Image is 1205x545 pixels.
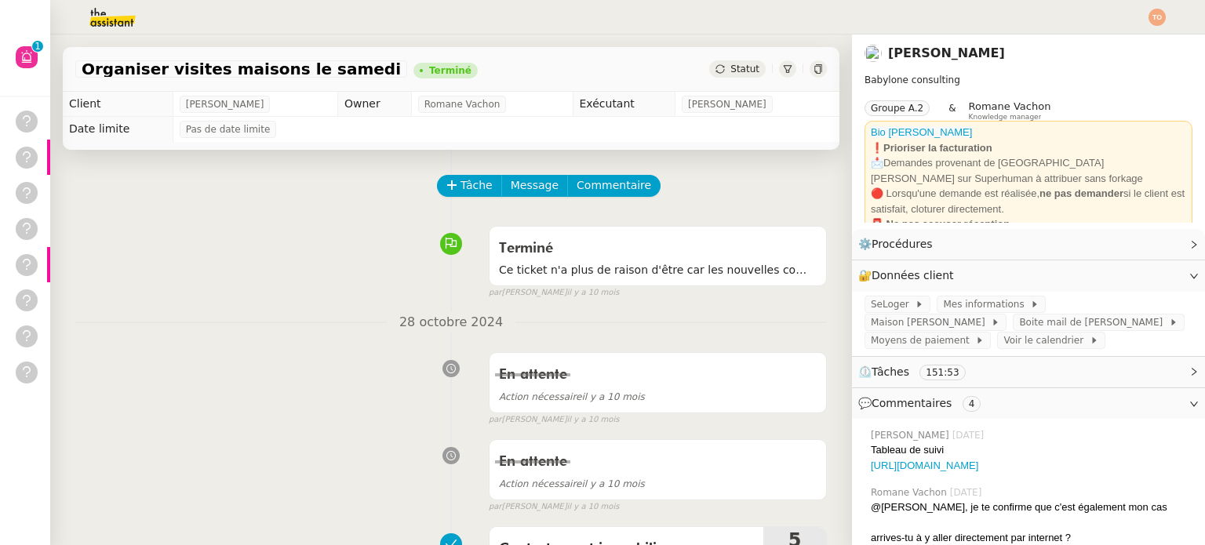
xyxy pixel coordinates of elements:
[1019,314,1168,330] span: Boite mail de [PERSON_NAME]
[871,314,991,330] span: Maison [PERSON_NAME]
[858,267,960,285] span: 🔐
[872,269,954,282] span: Données client
[489,500,620,514] small: [PERSON_NAME]
[943,296,1030,312] span: Mes informations
[501,175,568,197] button: Message
[858,397,987,409] span: 💬
[1003,332,1089,348] span: Voir le calendrier
[871,155,1186,186] div: Demandes provenant de [GEOGRAPHIC_DATA][PERSON_NAME] sur Superhuman à attribuer sans forkage
[489,286,502,300] span: par
[858,235,940,253] span: ⚙️
[872,365,909,378] span: Tâches
[969,113,1042,122] span: Knowledge manager
[871,142,992,154] strong: ❗Prioriser la facturation
[852,229,1205,260] div: ⚙️Procédures
[63,117,173,142] td: Date limite
[852,357,1205,387] div: ⏲️Tâches 151:53
[567,286,620,300] span: il y a 10 mois
[871,296,915,312] span: SeLoger
[865,45,882,62] img: users%2FSg6jQljroSUGpSfKFUOPmUmNaZ23%2Favatar%2FUntitled.png
[489,413,620,427] small: [PERSON_NAME]
[32,41,43,52] nz-badge-sup: 1
[865,74,960,85] span: Babylone consulting
[82,61,401,77] span: Organiser visites maisons le samedi
[499,478,582,489] span: Action nécessaire
[489,286,620,300] small: [PERSON_NAME]
[871,485,950,500] span: Romane Vachon
[871,442,1192,458] div: Tableau de suivi
[871,332,975,348] span: Moyens de paiement
[499,368,567,382] span: En attente
[858,365,978,378] span: ⏲️
[499,391,645,402] span: il y a 10 mois
[871,126,972,138] a: Bio [PERSON_NAME]
[871,218,1013,230] strong: 📮 Ne pas accuser réception.
[489,413,502,427] span: par
[567,175,661,197] button: Commentaire
[871,157,883,169] span: 📩
[424,96,501,112] span: Romane Vachon
[871,460,978,471] a: [URL][DOMAIN_NAME]
[871,500,1192,515] div: @[PERSON_NAME], je te confirme que c'est également mon cas
[337,92,411,117] td: Owner
[489,500,502,514] span: par
[573,92,675,117] td: Exécutant
[969,100,1051,112] span: Romane Vachon
[186,96,264,112] span: [PERSON_NAME]
[852,388,1205,419] div: 💬Commentaires 4
[387,312,515,333] span: 28 octobre 2024
[730,64,759,74] span: Statut
[852,260,1205,291] div: 🔐Données client
[499,242,553,256] span: Terminé
[577,176,651,194] span: Commentaire
[963,396,981,412] nz-tag: 4
[872,397,952,409] span: Commentaires
[952,428,988,442] span: [DATE]
[511,176,559,194] span: Message
[499,478,645,489] span: il y a 10 mois
[499,261,817,279] span: Ce ticket n'a plus de raison d'être car les nouvelles communications se font sur le ticket créé h...
[437,175,502,197] button: Tâche
[688,96,766,112] span: [PERSON_NAME]
[948,100,956,121] span: &
[950,485,985,500] span: [DATE]
[429,66,471,75] div: Terminé
[499,455,567,469] span: En attente
[499,391,582,402] span: Action nécessaire
[969,100,1051,121] app-user-label: Knowledge manager
[872,238,933,250] span: Procédures
[567,413,620,427] span: il y a 10 mois
[865,100,930,116] nz-tag: Groupe A.2
[888,45,1005,60] a: [PERSON_NAME]
[186,122,271,137] span: Pas de date limite
[871,428,952,442] span: [PERSON_NAME]
[919,365,965,380] nz-tag: 151:53
[35,41,41,55] p: 1
[1039,187,1123,199] strong: ne pas demander
[871,186,1186,216] div: 🔴 Lorsqu'une demande est réalisée, si le client est satisfait, cloturer directement.
[63,92,173,117] td: Client
[461,176,493,194] span: Tâche
[1149,9,1166,26] img: svg
[567,500,620,514] span: il y a 10 mois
